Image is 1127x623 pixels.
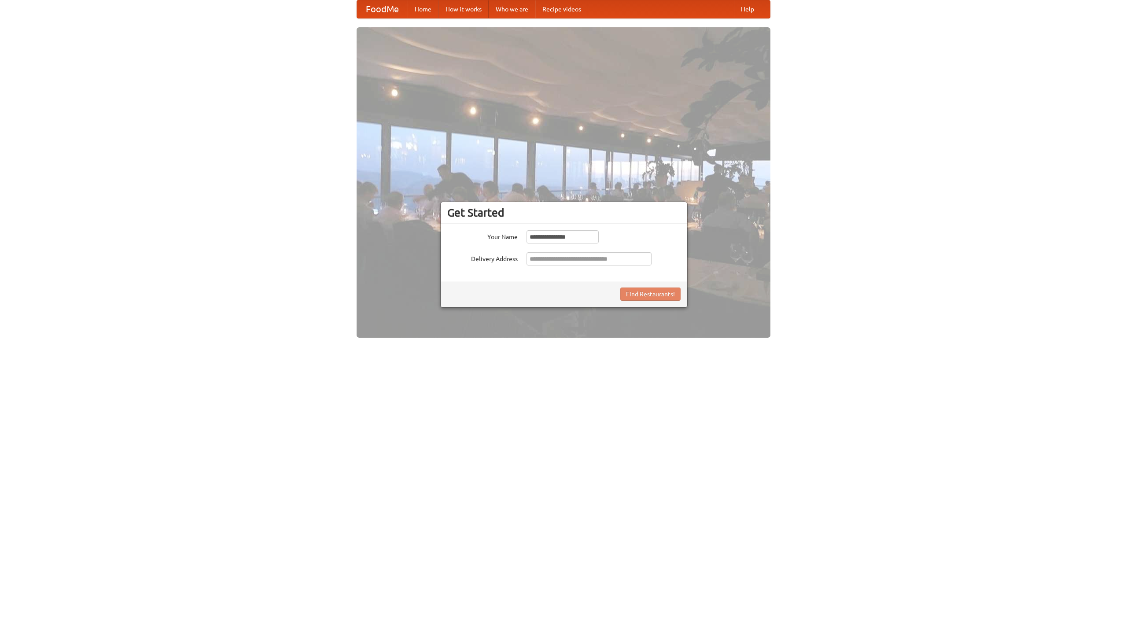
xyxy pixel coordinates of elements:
label: Delivery Address [447,252,518,263]
a: How it works [438,0,489,18]
a: Who we are [489,0,535,18]
a: Help [734,0,761,18]
h3: Get Started [447,206,681,219]
button: Find Restaurants! [620,288,681,301]
a: Recipe videos [535,0,588,18]
a: FoodMe [357,0,408,18]
label: Your Name [447,230,518,241]
a: Home [408,0,438,18]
